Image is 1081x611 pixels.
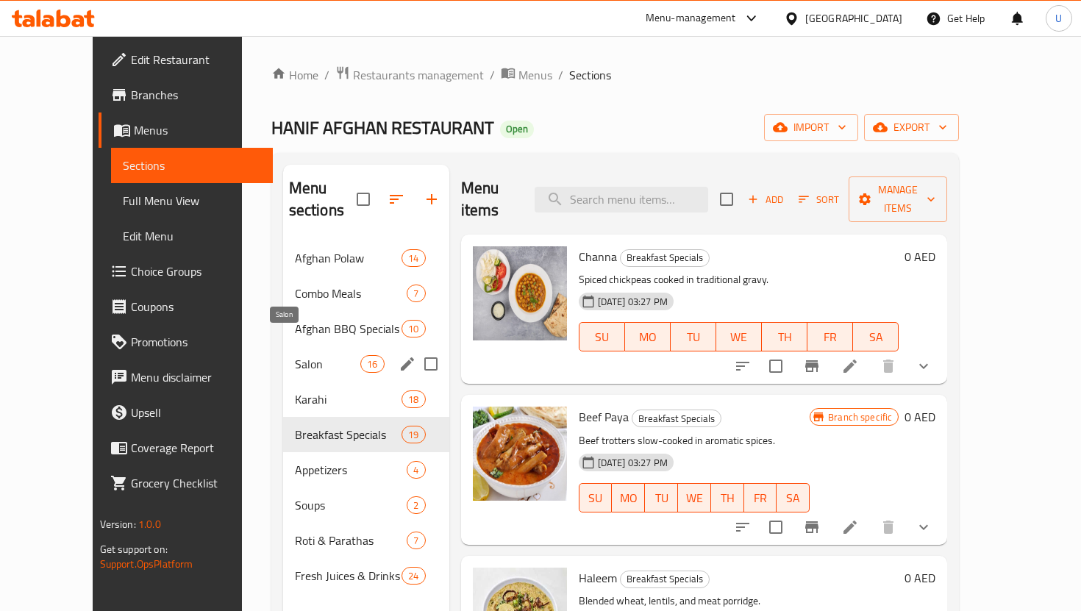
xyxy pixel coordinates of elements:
a: Grocery Checklist [99,465,273,501]
button: TH [762,322,807,351]
a: Full Menu View [111,183,273,218]
a: Promotions [99,324,273,360]
span: Afghan Polaw [295,249,402,267]
span: SU [585,326,619,348]
span: Menus [518,66,552,84]
a: Support.OpsPlatform [100,554,193,574]
div: Roti & Parathas7 [283,523,449,558]
div: items [402,390,425,408]
div: Breakfast Specials [632,410,721,427]
span: 10 [402,322,424,336]
span: Soups [295,496,407,514]
div: Soups2 [283,487,449,523]
a: Choice Groups [99,254,273,289]
span: Menu disclaimer [131,368,261,386]
span: SA [782,487,804,509]
a: Restaurants management [335,65,484,85]
button: SU [579,322,625,351]
nav: breadcrumb [271,65,960,85]
span: Channa [579,246,617,268]
li: / [324,66,329,84]
span: 2 [407,499,424,512]
button: Sort [795,188,843,211]
button: Add [742,188,789,211]
div: items [407,532,425,549]
span: 7 [407,534,424,548]
span: Breakfast Specials [621,571,709,587]
span: SA [859,326,893,348]
li: / [490,66,495,84]
div: items [407,496,425,514]
span: Sort [799,191,839,208]
span: Get support on: [100,540,168,559]
span: TU [651,487,672,509]
button: TH [711,483,744,512]
a: Edit Restaurant [99,42,273,77]
span: Menus [134,121,261,139]
span: Sort items [789,188,849,211]
span: Fresh Juices & Drinks [295,567,402,585]
span: U [1055,10,1062,26]
span: Version: [100,515,136,534]
div: Breakfast Specials19 [283,417,449,452]
button: MO [625,322,671,351]
div: Breakfast Specials [620,249,710,267]
div: Menu-management [646,10,736,27]
span: 4 [407,463,424,477]
button: delete [871,510,906,545]
span: Karahi [295,390,402,408]
a: Edit menu item [841,518,859,536]
span: import [776,118,846,137]
span: Add [746,191,785,208]
span: Select all sections [348,184,379,215]
p: Spiced chickpeas cooked in traditional gravy. [579,271,899,289]
a: Menus [501,65,552,85]
button: show more [906,349,941,384]
span: 14 [402,251,424,265]
div: Karahi18 [283,382,449,417]
span: MO [631,326,665,348]
a: Coupons [99,289,273,324]
h6: 0 AED [905,568,935,588]
div: Fresh Juices & Drinks24 [283,558,449,593]
span: MO [618,487,639,509]
span: Breakfast Specials [295,426,402,443]
span: export [876,118,947,137]
span: Breakfast Specials [621,249,709,266]
button: TU [671,322,716,351]
span: Sort sections [379,182,414,217]
span: SU [585,487,607,509]
button: import [764,114,858,141]
div: Afghan BBQ Specials [295,320,402,337]
button: export [864,114,959,141]
span: FR [813,326,847,348]
span: Choice Groups [131,262,261,280]
span: Select to update [760,351,791,382]
span: Breakfast Specials [632,410,721,427]
a: Menus [99,112,273,148]
div: Salon16edit [283,346,449,382]
a: Edit menu item [841,357,859,375]
span: Roti & Parathas [295,532,407,549]
span: Branches [131,86,261,104]
h6: 0 AED [905,407,935,427]
img: Channa [473,246,567,340]
span: 19 [402,428,424,442]
span: Manage items [860,181,935,218]
a: Edit Menu [111,218,273,254]
span: 16 [361,357,383,371]
div: items [402,426,425,443]
h2: Menu sections [289,177,357,221]
img: Beef Paya [473,407,567,501]
p: Beef trotters slow-cooked in aromatic spices. [579,432,810,450]
button: SA [777,483,810,512]
button: show more [906,510,941,545]
button: delete [871,349,906,384]
span: Edit Menu [123,227,261,245]
button: WE [678,483,711,512]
